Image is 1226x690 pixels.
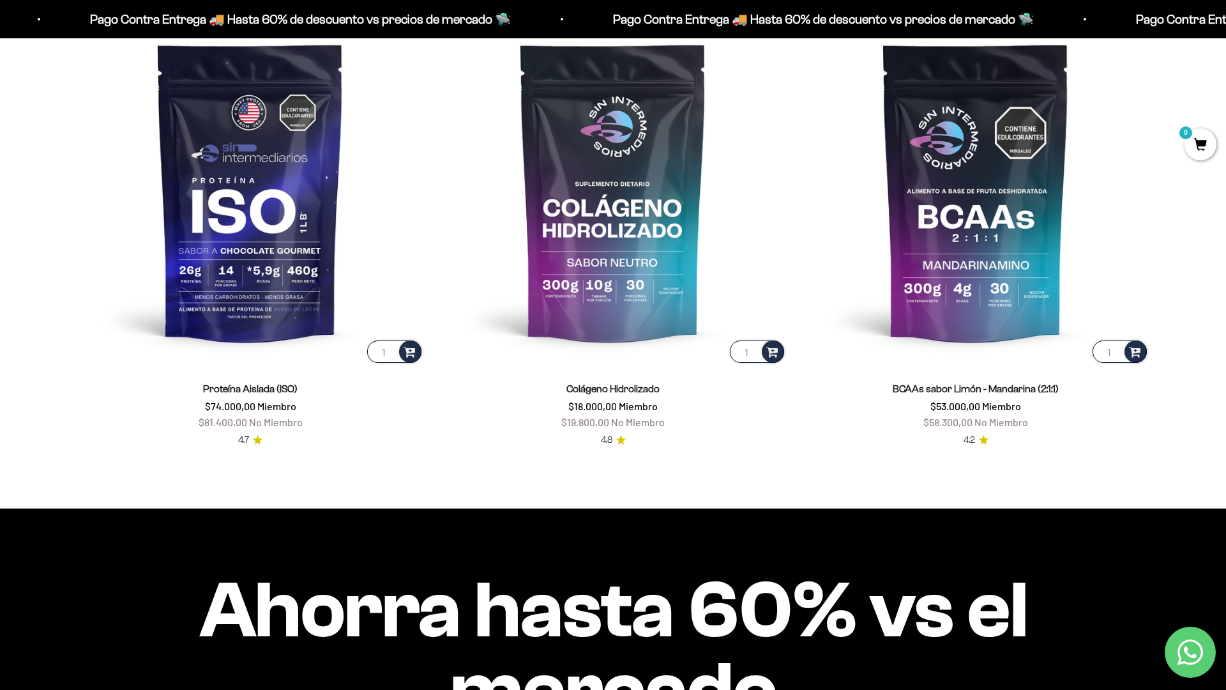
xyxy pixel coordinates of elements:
[561,416,609,428] span: $19.800,00
[89,9,510,29] p: Pago Contra Entrega 🚚 Hasta 60% de descuento vs precios de mercado 🛸
[238,433,249,447] span: 4.7
[1178,125,1193,141] mark: 0
[964,433,988,447] a: 4.24.2 de 5.0 estrellas
[964,433,975,447] span: 4.2
[619,400,658,412] span: Miembro
[1184,139,1216,153] a: 0
[923,416,972,428] span: $58.300,00
[982,400,1021,412] span: Miembro
[601,433,612,447] span: 4.8
[205,400,255,412] span: $74.000,00
[257,400,296,412] span: Miembro
[893,383,1059,394] a: BCAAs sabor Limón - Mandarina (2:1:1)
[974,416,1028,428] span: No Miembro
[611,416,665,428] span: No Miembro
[238,433,262,447] a: 4.74.7 de 5.0 estrellas
[566,383,660,394] a: Colágeno Hidrolizado
[930,400,980,412] span: $53.000,00
[568,400,617,412] span: $18.000,00
[601,433,626,447] a: 4.84.8 de 5.0 estrellas
[612,9,1033,29] p: Pago Contra Entrega 🚚 Hasta 60% de descuento vs precios de mercado 🛸
[203,383,298,394] a: Proteína Aislada (ISO)
[249,416,303,428] span: No Miembro
[199,416,247,428] span: $81.400,00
